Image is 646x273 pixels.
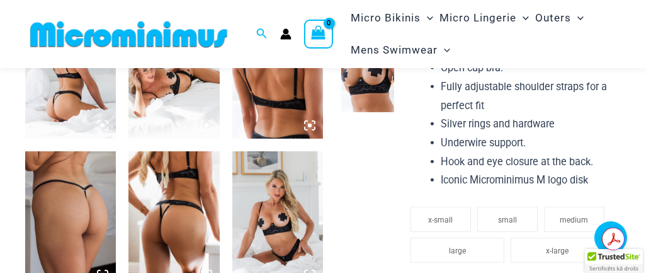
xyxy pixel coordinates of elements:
[535,2,571,34] span: Outers
[280,28,292,40] a: Account icon link
[438,34,450,66] span: Menu Toggle
[441,153,611,171] li: Hook and eye closure at the back.
[25,3,116,139] img: Nights Fall Silver Leopard 1036 Bra 6046 Thong
[128,3,219,139] img: Nights Fall Silver Leopard 1036 Bra 6046 Thong
[25,20,232,49] img: MM SHOP LOGO FLAT
[428,216,453,224] span: x-small
[560,216,588,224] span: medium
[421,2,433,34] span: Menu Toggle
[232,3,323,139] img: Nights Fall Silver Leopard 1036 Bra
[449,247,466,255] span: large
[441,115,611,134] li: Silver rings and hardware
[348,2,436,34] a: Micro BikinisMenu ToggleMenu Toggle
[532,2,587,34] a: OutersMenu ToggleMenu Toggle
[441,171,611,190] li: Iconic Microminimus M logo disk
[411,207,471,232] li: x-small
[546,247,569,255] span: x-large
[439,2,516,34] span: Micro Lingerie
[411,238,504,263] li: large
[498,216,517,224] span: small
[351,2,421,34] span: Micro Bikinis
[477,207,538,232] li: small
[511,238,604,263] li: x-large
[256,26,268,42] a: Search icon link
[441,78,611,115] li: Fully adjustable shoulder straps for a perfect fit
[571,2,584,34] span: Menu Toggle
[351,34,438,66] span: Mens Swimwear
[516,2,529,34] span: Menu Toggle
[436,2,532,34] a: Micro LingerieMenu ToggleMenu Toggle
[341,33,394,112] img: Nights Fall Silver Leopard 1036 Bra
[441,134,611,153] li: Underwire support.
[544,207,604,232] li: medium
[585,249,643,273] div: TrustedSite Certified
[304,20,333,49] a: View Shopping Cart, empty
[348,34,453,66] a: Mens SwimwearMenu ToggleMenu Toggle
